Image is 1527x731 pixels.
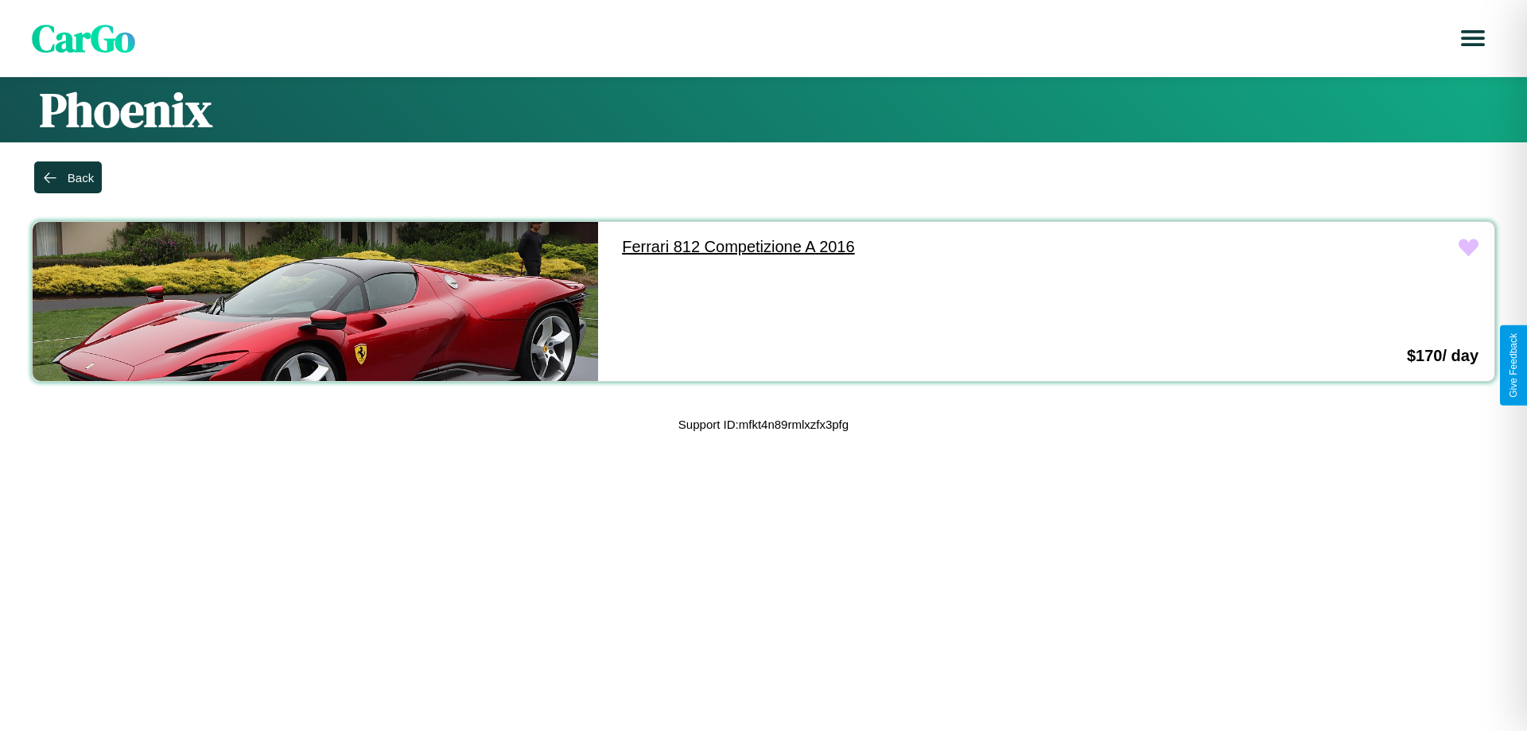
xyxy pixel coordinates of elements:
[32,12,135,64] span: CarGo
[68,171,94,185] div: Back
[40,77,1487,142] h1: Phoenix
[34,161,102,193] button: Back
[678,414,849,435] p: Support ID: mfkt4n89rmlxzfx3pfg
[1407,347,1478,365] h3: $ 170 / day
[1508,333,1519,398] div: Give Feedback
[1451,16,1495,60] button: Open menu
[606,222,1171,272] a: Ferrari 812 Competizione A 2016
